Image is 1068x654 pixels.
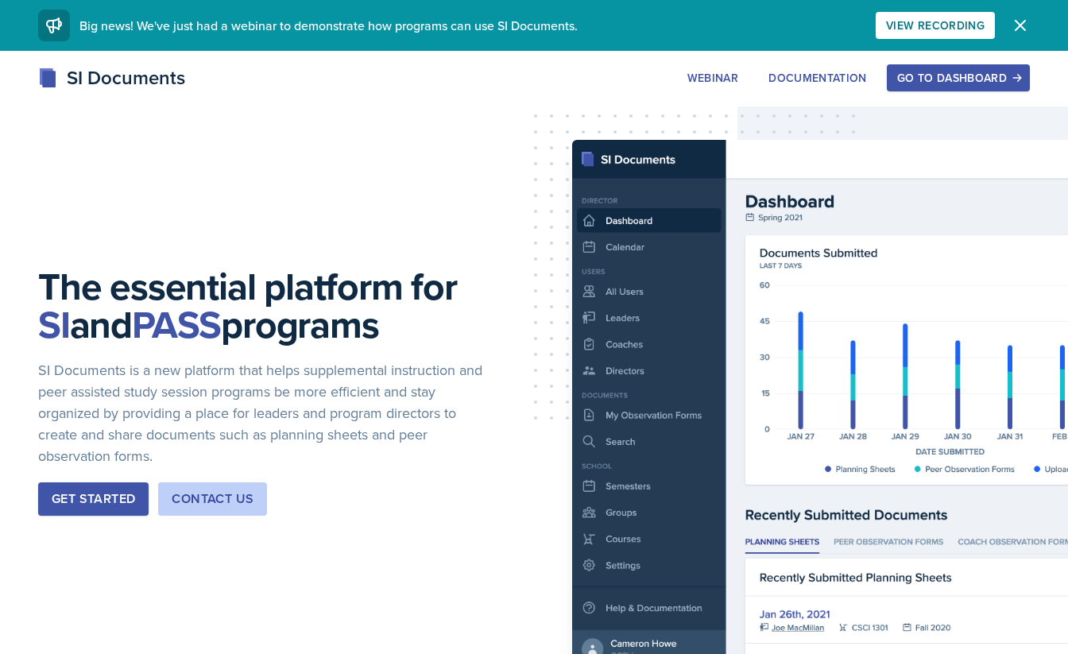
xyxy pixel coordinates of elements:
[172,490,253,509] div: Contact Us
[768,72,867,84] div: Documentation
[677,64,749,91] button: Webinar
[38,482,149,516] button: Get Started
[758,64,877,91] button: Documentation
[887,64,1030,91] button: Go to Dashboard
[886,19,985,32] div: View Recording
[158,482,267,516] button: Contact Us
[897,72,1020,84] div: Go to Dashboard
[52,490,135,509] div: Get Started
[79,17,578,34] span: Big news! We've just had a webinar to demonstrate how programs can use SI Documents.
[876,12,995,39] button: View Recording
[687,72,738,84] div: Webinar
[38,64,185,92] div: SI Documents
